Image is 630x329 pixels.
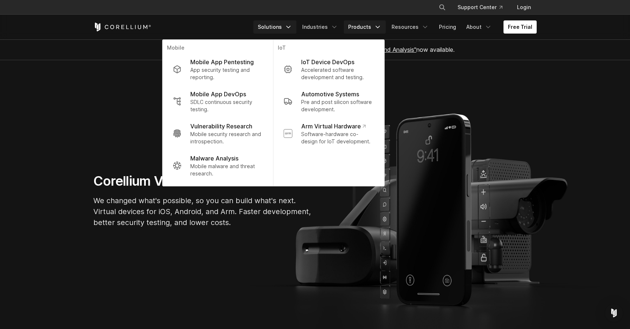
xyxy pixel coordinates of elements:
p: IoT [278,44,380,53]
p: Pre and post silicon software development. [301,98,374,113]
div: Navigation Menu [253,20,537,34]
p: Vulnerability Research [190,122,252,131]
div: Open Intercom Messenger [605,304,623,322]
a: Support Center [452,1,508,14]
a: Free Trial [503,20,537,34]
a: Corellium Home [93,23,151,31]
p: Mobile [167,44,269,53]
p: We changed what's possible, so you can build what's next. Virtual devices for iOS, Android, and A... [93,195,312,228]
a: Arm Virtual Hardware Software-hardware co-design for IoT development. [278,117,380,150]
p: Arm Virtual Hardware [301,122,366,131]
p: Mobile malware and threat research. [190,163,263,177]
a: IoT Device DevOps Accelerated software development and testing. [278,53,380,85]
p: Malware Analysis [190,154,238,163]
p: Mobile App Pentesting [190,58,254,66]
p: IoT Device DevOps [301,58,354,66]
h1: Corellium Virtual Hardware [93,173,312,189]
button: Search [436,1,449,14]
a: Mobile App Pentesting App security testing and reporting. [167,53,269,85]
a: About [462,20,496,34]
div: Navigation Menu [430,1,537,14]
p: App security testing and reporting. [190,66,263,81]
a: Resources [387,20,433,34]
a: Automotive Systems Pre and post silicon software development. [278,85,380,117]
p: Accelerated software development and testing. [301,66,374,81]
p: Mobile security research and introspection. [190,131,263,145]
p: Mobile App DevOps [190,90,246,98]
a: Solutions [253,20,296,34]
p: SDLC continuous security testing. [190,98,263,113]
a: Login [511,1,537,14]
a: Industries [298,20,342,34]
a: Products [344,20,386,34]
a: Malware Analysis Mobile malware and threat research. [167,150,269,182]
a: Mobile App DevOps SDLC continuous security testing. [167,85,269,117]
a: Vulnerability Research Mobile security research and introspection. [167,117,269,150]
p: Automotive Systems [301,90,359,98]
a: Pricing [435,20,460,34]
p: Software-hardware co-design for IoT development. [301,131,374,145]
